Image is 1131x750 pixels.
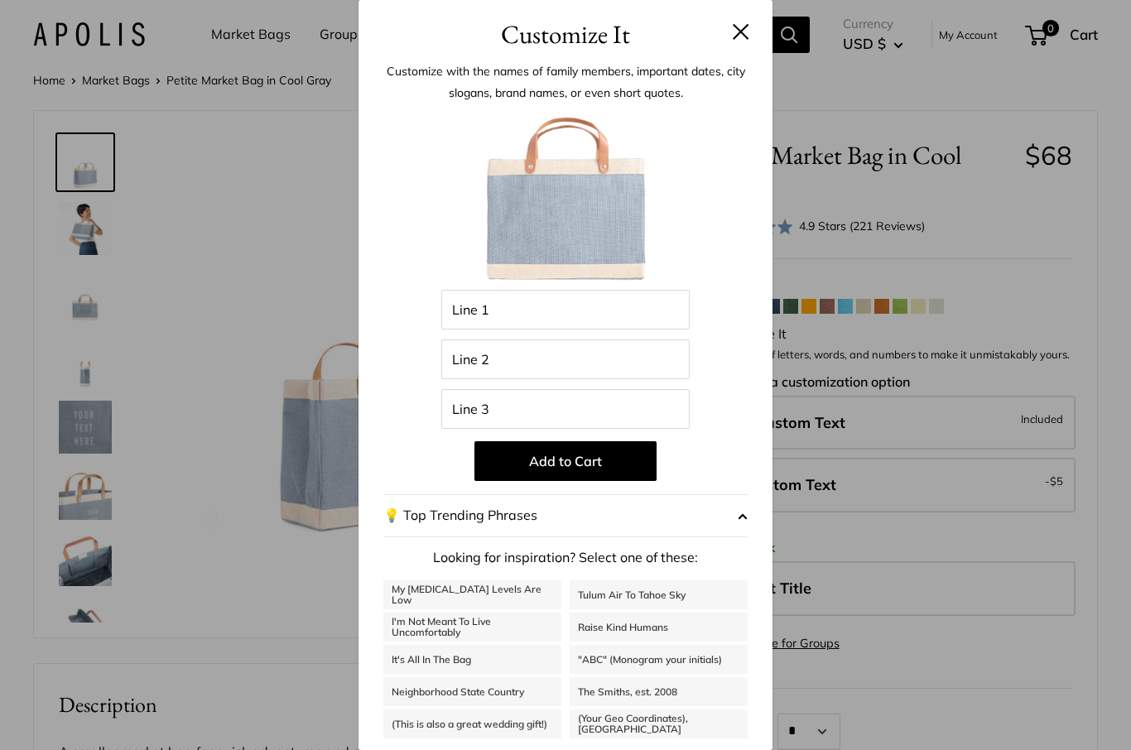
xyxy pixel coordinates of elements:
a: "ABC" (Monogram your initials) [570,645,748,674]
a: Neighborhood State Country [383,677,561,706]
a: It's All In The Bag [383,645,561,674]
img: BlankForCustomizer_PMB_CoolGray.jpg [474,108,657,290]
a: I'm Not Meant To Live Uncomfortably [383,613,561,642]
button: 💡 Top Trending Phrases [383,494,748,537]
a: The Smiths, est. 2008 [570,677,748,706]
a: (This is also a great wedding gift!) [383,709,561,738]
a: Raise Kind Humans [570,613,748,642]
a: My [MEDICAL_DATA] Levels Are Low [383,580,561,609]
h3: Customize It [383,15,748,54]
p: Customize with the names of family members, important dates, city slogans, brand names, or even s... [383,60,748,103]
p: Looking for inspiration? Select one of these: [383,546,748,570]
button: Add to Cart [474,441,657,481]
a: Tulum Air To Tahoe Sky [570,580,748,609]
a: (Your Geo Coordinates), [GEOGRAPHIC_DATA] [570,709,748,738]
